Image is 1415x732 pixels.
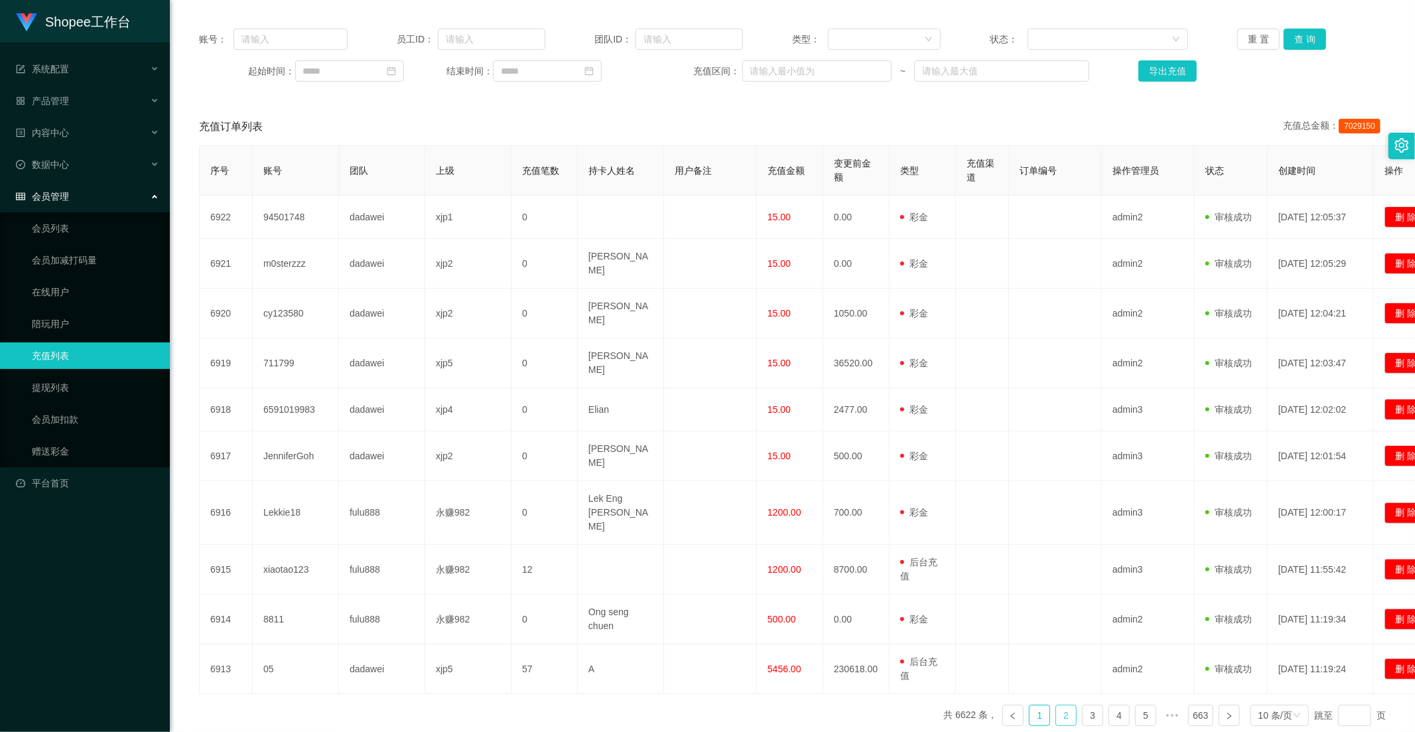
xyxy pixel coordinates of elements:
[1102,481,1195,545] td: admin3
[16,470,159,496] a: 图标: dashboard平台首页
[200,545,253,595] td: 6915
[253,239,339,289] td: m0sterzzz
[200,595,253,644] td: 6914
[578,431,664,481] td: [PERSON_NAME]
[1268,239,1374,289] td: [DATE] 12:05:29
[425,239,511,289] td: xjp2
[1205,212,1252,222] span: 审核成功
[900,358,928,368] span: 彩金
[1102,196,1195,239] td: admin2
[339,431,425,481] td: dadawei
[1205,165,1224,176] span: 状态
[1055,705,1077,726] li: 2
[892,64,915,78] span: ~
[1268,545,1374,595] td: [DATE] 11:55:42
[578,481,664,545] td: Lek Eng [PERSON_NAME]
[436,165,454,176] span: 上级
[511,289,578,338] td: 0
[200,289,253,338] td: 6920
[425,431,511,481] td: xjp2
[511,239,578,289] td: 0
[1205,451,1252,461] span: 审核成功
[823,196,890,239] td: 0.00
[1102,239,1195,289] td: admin2
[823,431,890,481] td: 500.00
[1102,545,1195,595] td: admin3
[900,308,928,319] span: 彩金
[253,388,339,431] td: 6591019983
[914,60,1089,82] input: 请输入最大值
[768,308,791,319] span: 15.00
[1314,705,1386,726] div: 跳至 页
[339,196,425,239] td: dadawei
[1009,712,1017,720] i: 图标: left
[823,289,890,338] td: 1050.00
[1268,595,1374,644] td: [DATE] 11:19:34
[1283,119,1386,135] div: 充值总金额：
[425,595,511,644] td: 永赚982
[594,33,636,46] span: 团队ID：
[1082,705,1103,726] li: 3
[253,481,339,545] td: Lekkie18
[1268,196,1374,239] td: [DATE] 12:05:37
[16,128,25,137] i: 图标: profile
[1205,308,1252,319] span: 审核成功
[253,644,339,694] td: 05
[249,64,295,78] span: 起始时间：
[1189,705,1212,725] a: 663
[425,289,511,338] td: xjp2
[200,644,253,694] td: 6913
[16,64,25,74] i: 图标: form
[1020,165,1057,176] span: 订单编号
[900,656,937,681] span: 后台充值
[263,165,282,176] span: 账号
[1258,705,1292,725] div: 10 条/页
[522,165,559,176] span: 充值笔数
[200,388,253,431] td: 6918
[200,196,253,239] td: 6922
[32,342,159,369] a: 充值列表
[823,338,890,388] td: 36520.00
[1002,705,1024,726] li: 上一页
[578,239,664,289] td: [PERSON_NAME]
[339,644,425,694] td: dadawei
[425,545,511,595] td: 永赚982
[834,158,871,183] span: 变更前金额
[200,338,253,388] td: 6919
[199,119,263,135] span: 充值订单列表
[675,165,712,176] span: 用户备注
[1102,431,1195,481] td: admin3
[768,451,791,461] span: 15.00
[1278,165,1315,176] span: 创建时间
[1172,35,1180,44] i: 图标: down
[199,33,234,46] span: 账号：
[1056,705,1076,725] a: 2
[578,338,664,388] td: [PERSON_NAME]
[768,564,801,575] span: 1200.00
[1268,481,1374,545] td: [DATE] 12:00:17
[387,66,396,76] i: 图标: calendar
[1109,705,1129,725] a: 4
[768,358,791,368] span: 15.00
[339,545,425,595] td: fulu888
[16,191,69,202] span: 会员管理
[900,258,928,269] span: 彩金
[1268,338,1374,388] td: [DATE] 12:03:47
[397,33,438,46] span: 员工ID：
[1112,165,1159,176] span: 操作管理员
[1205,507,1252,518] span: 审核成功
[742,60,892,82] input: 请输入最小值为
[425,196,511,239] td: xjp1
[1293,711,1301,721] i: 图标: down
[511,644,578,694] td: 57
[339,388,425,431] td: dadawei
[636,29,743,50] input: 请输入
[234,29,348,50] input: 请输入
[900,557,937,581] span: 后台充值
[823,595,890,644] td: 0.00
[1339,119,1381,133] span: 7029150
[253,196,339,239] td: 94501748
[200,481,253,545] td: 6916
[511,388,578,431] td: 0
[32,247,159,273] a: 会员加减打码量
